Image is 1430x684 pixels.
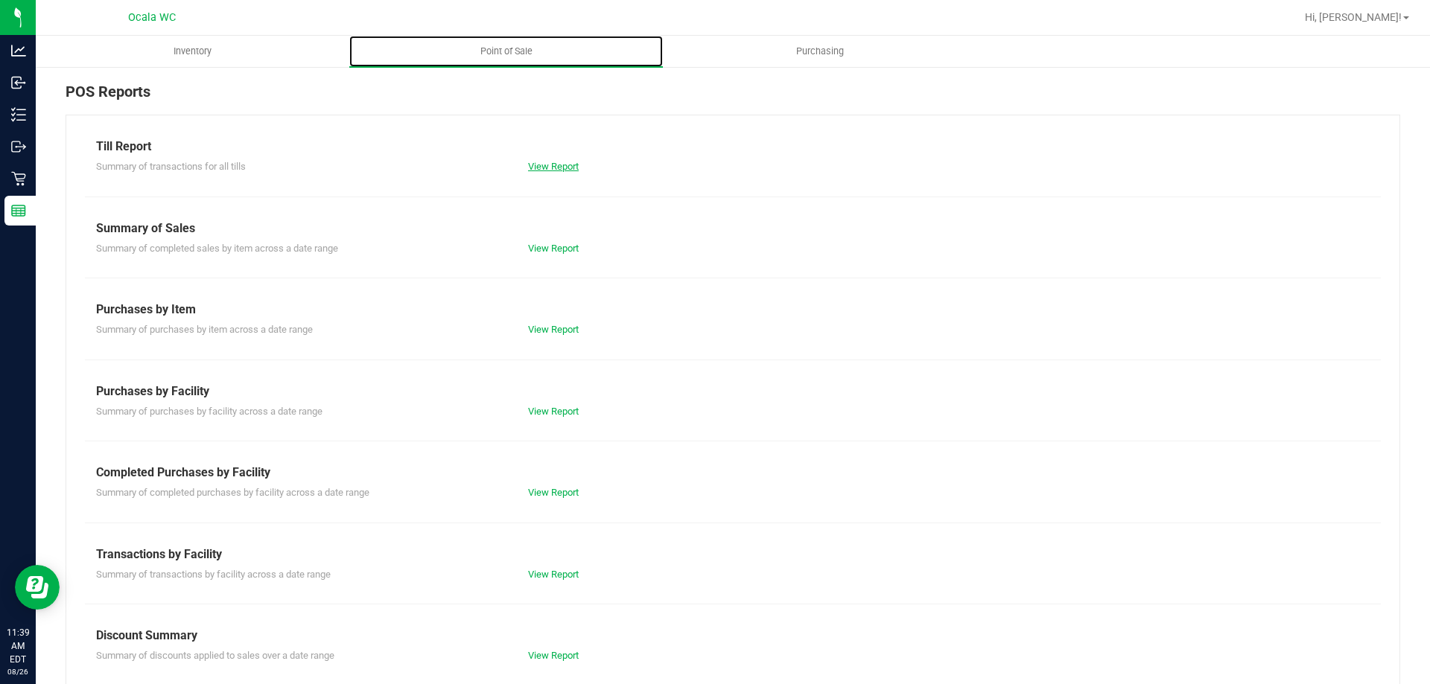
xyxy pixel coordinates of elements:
p: 08/26 [7,666,29,677]
a: Purchasing [663,36,976,67]
span: Point of Sale [460,45,553,58]
a: View Report [528,324,579,335]
inline-svg: Inbound [11,75,26,90]
span: Summary of discounts applied to sales over a date range [96,650,334,661]
div: Till Report [96,138,1370,156]
inline-svg: Analytics [11,43,26,58]
span: Summary of purchases by item across a date range [96,324,313,335]
a: View Report [528,487,579,498]
a: View Report [528,406,579,417]
span: Hi, [PERSON_NAME]! [1305,11,1402,23]
span: Summary of completed purchases by facility across a date range [96,487,369,498]
inline-svg: Reports [11,203,26,218]
a: Inventory [36,36,349,67]
a: View Report [528,569,579,580]
div: Completed Purchases by Facility [96,464,1370,482]
div: Summary of Sales [96,220,1370,237]
a: View Report [528,650,579,661]
div: Transactions by Facility [96,546,1370,563]
div: Purchases by Item [96,301,1370,319]
span: Summary of transactions for all tills [96,161,246,172]
span: Summary of completed sales by item across a date range [96,243,338,254]
iframe: Resource center [15,565,60,610]
inline-svg: Inventory [11,107,26,122]
div: POS Reports [66,80,1400,115]
span: Summary of purchases by facility across a date range [96,406,322,417]
a: Point of Sale [349,36,663,67]
span: Ocala WC [128,11,176,24]
span: Purchasing [776,45,864,58]
div: Discount Summary [96,627,1370,645]
div: Purchases by Facility [96,383,1370,400]
span: Inventory [153,45,232,58]
a: View Report [528,243,579,254]
a: View Report [528,161,579,172]
span: Summary of transactions by facility across a date range [96,569,331,580]
p: 11:39 AM EDT [7,626,29,666]
inline-svg: Retail [11,171,26,186]
inline-svg: Outbound [11,139,26,154]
